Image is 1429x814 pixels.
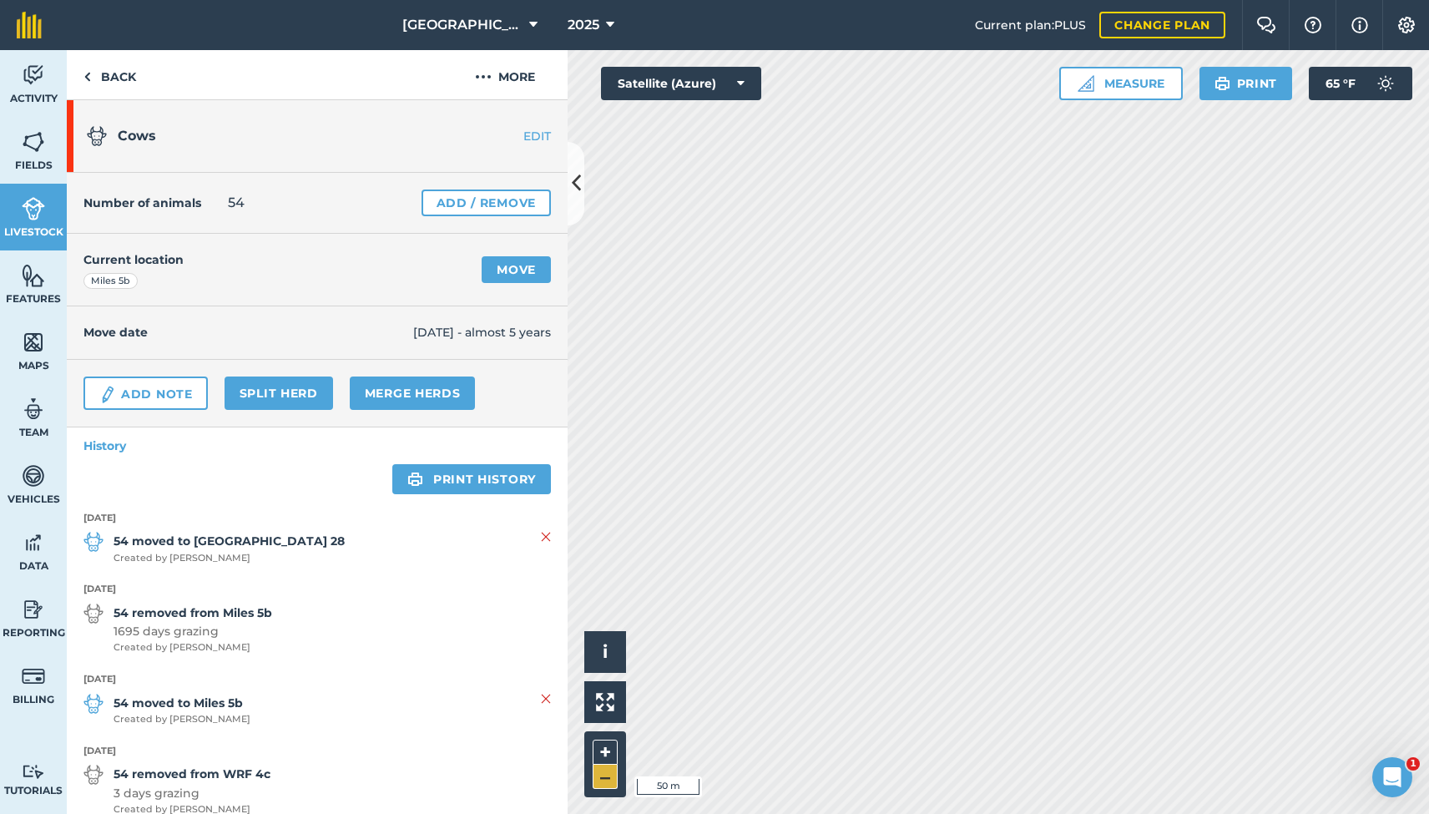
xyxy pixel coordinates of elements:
[22,664,45,689] img: svg+xml;base64,PD94bWwgdmVyc2lvbj0iMS4wIiBlbmNvZGluZz0idXRmLTgiPz4KPCEtLSBHZW5lcmF0b3I6IEFkb2JlIE...
[462,128,568,144] a: EDIT
[67,50,153,99] a: Back
[1214,73,1230,94] img: svg+xml;base64,PHN2ZyB4bWxucz0iaHR0cDovL3d3dy53My5vcmcvMjAwMC9zdmciIHdpZHRoPSIxOSIgaGVpZ2h0PSIyNC...
[22,263,45,288] img: svg+xml;base64,PHN2ZyB4bWxucz0iaHR0cDovL3d3dy53My5vcmcvMjAwMC9zdmciIHdpZHRoPSI1NiIgaGVpZ2h0PSI2MC...
[1369,67,1402,100] img: svg+xml;base64,PD94bWwgdmVyc2lvbj0iMS4wIiBlbmNvZGluZz0idXRmLTgiPz4KPCEtLSBHZW5lcmF0b3I6IEFkb2JlIE...
[1309,67,1412,100] button: 65 °F
[1396,17,1416,33] img: A cog icon
[1199,67,1293,100] button: Print
[83,194,201,212] h4: Number of animals
[413,323,551,341] span: [DATE] - almost 5 years
[1372,757,1412,797] iframe: Intercom live chat
[593,740,618,765] button: +
[98,385,117,405] img: svg+xml;base64,PD94bWwgdmVyc2lvbj0iMS4wIiBlbmNvZGluZz0idXRmLTgiPz4KPCEtLSBHZW5lcmF0b3I6IEFkb2JlIE...
[83,532,104,552] img: svg+xml;base64,PD94bWwgdmVyc2lvbj0iMS4wIiBlbmNvZGluZz0idXRmLTgiPz4KPCEtLSBHZW5lcmF0b3I6IEFkb2JlIE...
[541,527,551,547] img: svg+xml;base64,PHN2ZyB4bWxucz0iaHR0cDovL3d3dy53My5vcmcvMjAwMC9zdmciIHdpZHRoPSIyMiIgaGVpZ2h0PSIzMC...
[83,744,551,759] strong: [DATE]
[402,15,523,35] span: [GEOGRAPHIC_DATA]
[22,63,45,88] img: svg+xml;base64,PD94bWwgdmVyc2lvbj0iMS4wIiBlbmNvZGluZz0idXRmLTgiPz4KPCEtLSBHZW5lcmF0b3I6IEFkb2JlIE...
[22,397,45,422] img: svg+xml;base64,PD94bWwgdmVyc2lvbj0iMS4wIiBlbmNvZGluZz0idXRmLTgiPz4KPCEtLSBHZW5lcmF0b3I6IEFkb2JlIE...
[114,694,250,712] strong: 54 moved to Miles 5b
[22,463,45,488] img: svg+xml;base64,PD94bWwgdmVyc2lvbj0iMS4wIiBlbmNvZGluZz0idXRmLTgiPz4KPCEtLSBHZW5lcmF0b3I6IEFkb2JlIE...
[87,126,107,146] img: svg+xml;base64,PD94bWwgdmVyc2lvbj0iMS4wIiBlbmNvZGluZz0idXRmLTgiPz4KPCEtLSBHZW5lcmF0b3I6IEFkb2JlIE...
[83,582,551,597] strong: [DATE]
[584,631,626,673] button: i
[67,427,568,464] a: History
[601,67,761,100] button: Satellite (Azure)
[442,50,568,99] button: More
[83,511,551,526] strong: [DATE]
[83,250,184,269] h4: Current location
[114,604,272,622] strong: 54 removed from Miles 5b
[22,764,45,780] img: svg+xml;base64,PD94bWwgdmVyc2lvbj0iMS4wIiBlbmNvZGluZz0idXRmLTgiPz4KPCEtLSBHZW5lcmF0b3I6IEFkb2JlIE...
[407,469,423,489] img: svg+xml;base64,PHN2ZyB4bWxucz0iaHR0cDovL3d3dy53My5vcmcvMjAwMC9zdmciIHdpZHRoPSIxOSIgaGVpZ2h0PSIyNC...
[1256,17,1276,33] img: Two speech bubbles overlapping with the left bubble in the forefront
[603,641,608,662] span: i
[392,464,551,494] a: Print history
[1059,67,1183,100] button: Measure
[482,256,551,283] a: Move
[17,12,42,38] img: fieldmargin Logo
[350,377,476,410] a: Merge Herds
[83,694,104,714] img: svg+xml;base64,PD94bWwgdmVyc2lvbj0iMS4wIiBlbmNvZGluZz0idXRmLTgiPz4KPCEtLSBHZW5lcmF0b3I6IEFkb2JlIE...
[1078,75,1094,92] img: Ruler icon
[114,640,272,655] span: Created by [PERSON_NAME]
[975,16,1086,34] span: Current plan : PLUS
[1099,12,1225,38] a: Change plan
[83,604,104,624] img: svg+xml;base64,PD94bWwgdmVyc2lvbj0iMS4wIiBlbmNvZGluZz0idXRmLTgiPz4KPCEtLSBHZW5lcmF0b3I6IEFkb2JlIE...
[22,330,45,355] img: svg+xml;base64,PHN2ZyB4bWxucz0iaHR0cDovL3d3dy53My5vcmcvMjAwMC9zdmciIHdpZHRoPSI1NiIgaGVpZ2h0PSI2MC...
[22,129,45,154] img: svg+xml;base64,PHN2ZyB4bWxucz0iaHR0cDovL3d3dy53My5vcmcvMjAwMC9zdmciIHdpZHRoPSI1NiIgaGVpZ2h0PSI2MC...
[422,190,551,216] a: Add / Remove
[225,377,333,410] a: Split herd
[83,672,551,687] strong: [DATE]
[83,273,138,290] div: Miles 5b
[228,193,245,213] span: 54
[1303,17,1323,33] img: A question mark icon
[568,15,599,35] span: 2025
[114,784,270,802] span: 3 days grazing
[596,693,614,711] img: Four arrows, one pointing top left, one top right, one bottom right and the last bottom left
[1325,67,1356,100] span: 65 ° F
[83,67,91,87] img: svg+xml;base64,PHN2ZyB4bWxucz0iaHR0cDovL3d3dy53My5vcmcvMjAwMC9zdmciIHdpZHRoPSI5IiBoZWlnaHQ9IjI0Ii...
[475,67,492,87] img: svg+xml;base64,PHN2ZyB4bWxucz0iaHR0cDovL3d3dy53My5vcmcvMjAwMC9zdmciIHdpZHRoPSIyMCIgaGVpZ2h0PSIyNC...
[83,323,413,341] h4: Move date
[22,597,45,622] img: svg+xml;base64,PD94bWwgdmVyc2lvbj0iMS4wIiBlbmNvZGluZz0idXRmLTgiPz4KPCEtLSBHZW5lcmF0b3I6IEFkb2JlIE...
[1406,757,1420,771] span: 1
[118,128,156,144] span: Cows
[22,196,45,221] img: svg+xml;base64,PD94bWwgdmVyc2lvbj0iMS4wIiBlbmNvZGluZz0idXRmLTgiPz4KPCEtLSBHZW5lcmF0b3I6IEFkb2JlIE...
[593,765,618,789] button: –
[22,530,45,555] img: svg+xml;base64,PD94bWwgdmVyc2lvbj0iMS4wIiBlbmNvZGluZz0idXRmLTgiPz4KPCEtLSBHZW5lcmF0b3I6IEFkb2JlIE...
[83,377,208,410] a: Add Note
[114,765,270,783] strong: 54 removed from WRF 4c
[114,622,272,640] span: 1695 days grazing
[83,765,104,785] img: svg+xml;base64,PD94bWwgdmVyc2lvbj0iMS4wIiBlbmNvZGluZz0idXRmLTgiPz4KPCEtLSBHZW5lcmF0b3I6IEFkb2JlIE...
[114,551,345,566] span: Created by [PERSON_NAME]
[114,532,345,550] strong: 54 moved to [GEOGRAPHIC_DATA] 28
[1351,15,1368,35] img: svg+xml;base64,PHN2ZyB4bWxucz0iaHR0cDovL3d3dy53My5vcmcvMjAwMC9zdmciIHdpZHRoPSIxNyIgaGVpZ2h0PSIxNy...
[541,689,551,709] img: svg+xml;base64,PHN2ZyB4bWxucz0iaHR0cDovL3d3dy53My5vcmcvMjAwMC9zdmciIHdpZHRoPSIyMiIgaGVpZ2h0PSIzMC...
[114,712,250,727] span: Created by [PERSON_NAME]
